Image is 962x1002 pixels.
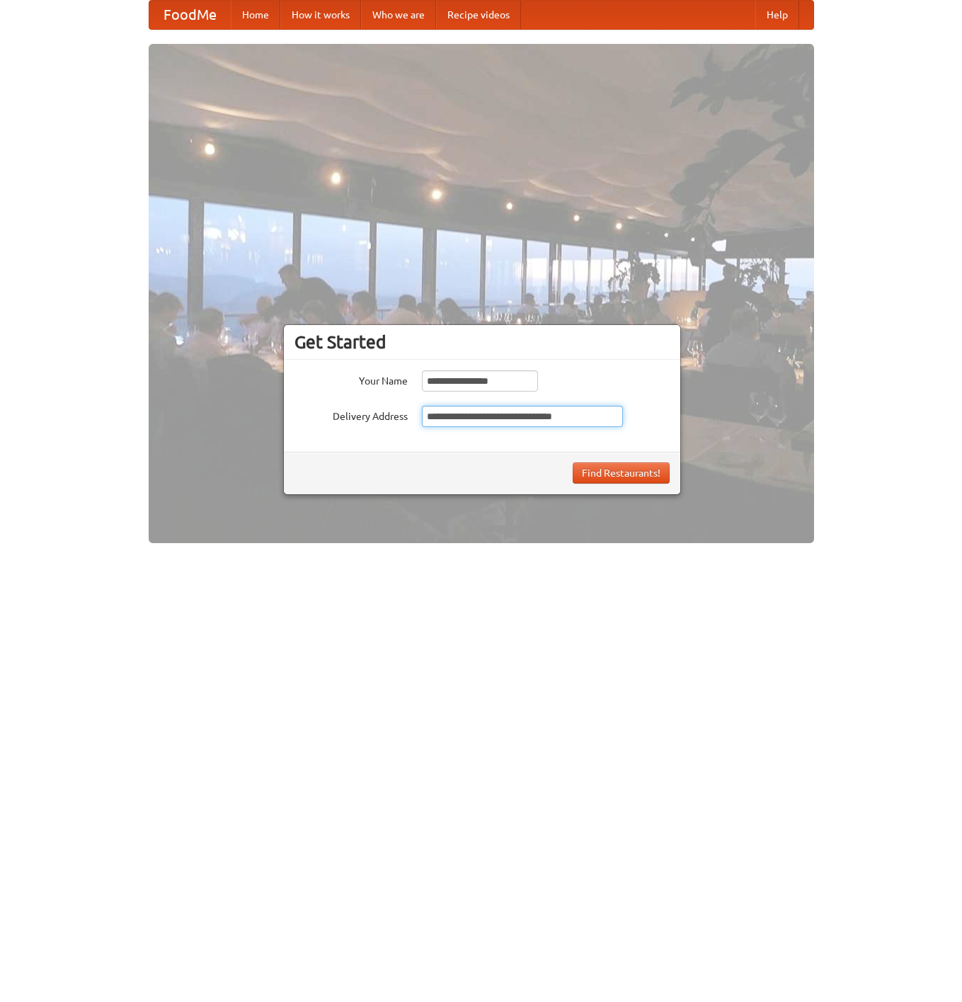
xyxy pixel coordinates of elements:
a: Who we are [361,1,436,29]
a: Home [231,1,280,29]
label: Delivery Address [294,406,408,423]
a: How it works [280,1,361,29]
a: FoodMe [149,1,231,29]
a: Recipe videos [436,1,521,29]
a: Help [755,1,799,29]
label: Your Name [294,370,408,388]
h3: Get Started [294,331,670,353]
button: Find Restaurants! [573,462,670,484]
